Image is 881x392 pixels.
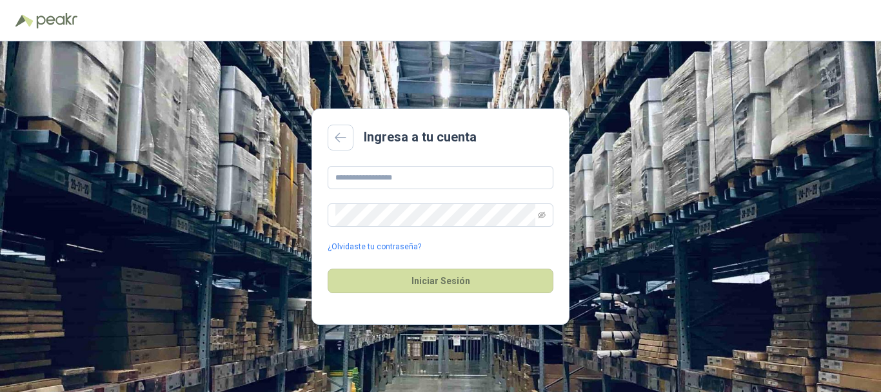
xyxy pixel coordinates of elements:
img: Logo [15,14,34,27]
span: eye-invisible [538,211,546,219]
button: Iniciar Sesión [328,269,553,293]
img: Peakr [36,13,77,28]
h2: Ingresa a tu cuenta [364,127,477,147]
a: ¿Olvidaste tu contraseña? [328,241,421,253]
